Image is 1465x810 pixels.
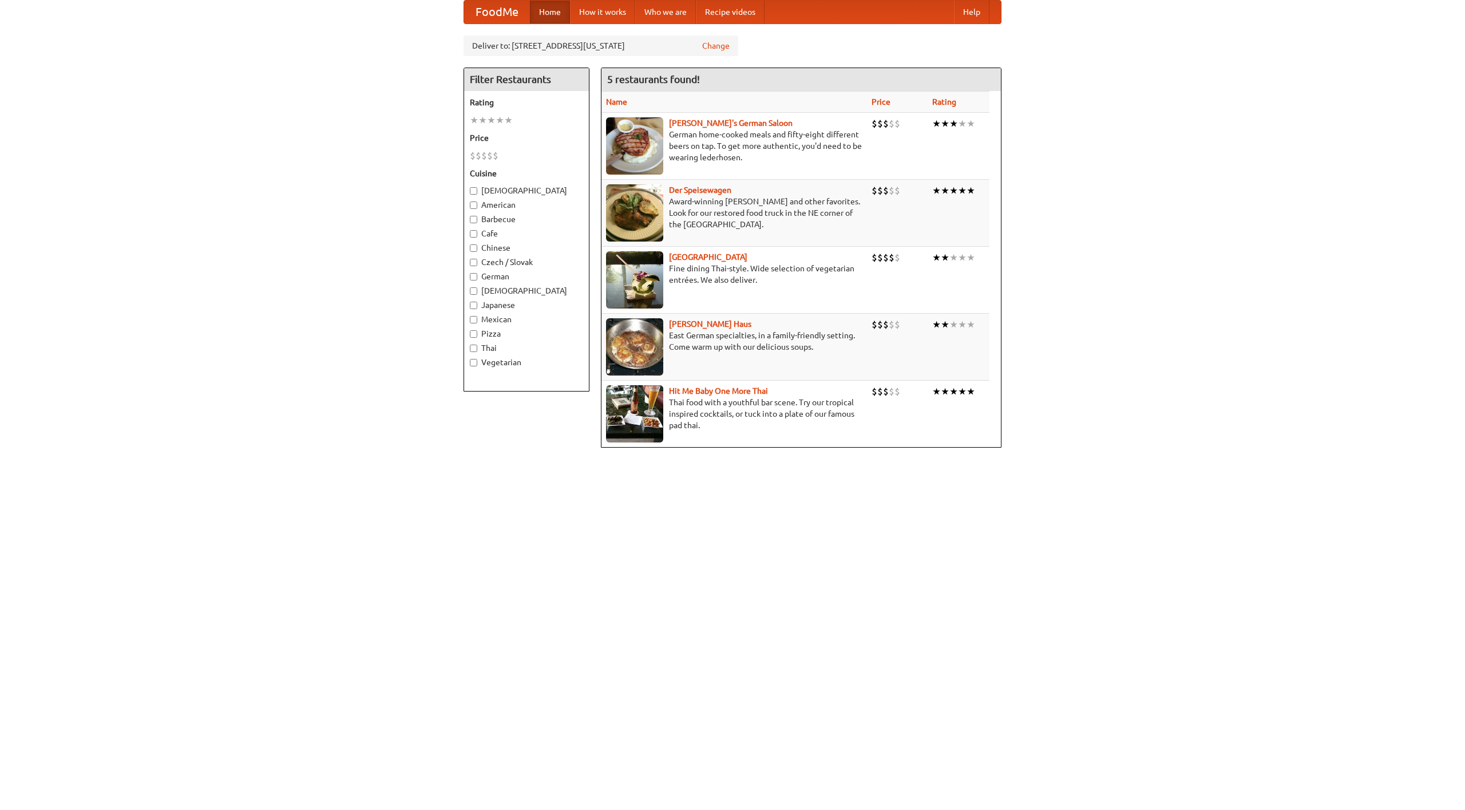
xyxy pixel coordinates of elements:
h4: Filter Restaurants [464,68,589,91]
input: American [470,201,477,209]
input: German [470,273,477,280]
li: $ [894,251,900,264]
li: ★ [470,114,478,127]
li: $ [883,318,889,331]
li: $ [487,149,493,162]
li: ★ [478,114,487,127]
label: American [470,199,583,211]
li: ★ [941,318,949,331]
a: [PERSON_NAME] Haus [669,319,751,329]
p: East German specialties, in a family-friendly setting. Come warm up with our delicious soups. [606,330,862,353]
li: $ [877,385,883,398]
a: Recipe videos [696,1,765,23]
li: $ [493,149,498,162]
a: Name [606,97,627,106]
li: $ [872,385,877,398]
input: Thai [470,345,477,352]
li: $ [470,149,476,162]
p: Thai food with a youthful bar scene. Try our tropical inspired cocktails, or tuck into a plate of... [606,397,862,431]
input: [DEMOGRAPHIC_DATA] [470,187,477,195]
li: ★ [941,251,949,264]
li: ★ [958,385,967,398]
h5: Rating [470,97,583,108]
a: Price [872,97,890,106]
li: ★ [967,117,975,130]
li: $ [481,149,487,162]
li: ★ [967,251,975,264]
label: Thai [470,342,583,354]
a: [GEOGRAPHIC_DATA] [669,252,747,262]
label: Chinese [470,242,583,254]
li: ★ [949,251,958,264]
label: Czech / Slovak [470,256,583,268]
li: ★ [967,385,975,398]
li: $ [883,251,889,264]
a: FoodMe [464,1,530,23]
h5: Cuisine [470,168,583,179]
li: ★ [941,385,949,398]
input: Mexican [470,316,477,323]
label: [DEMOGRAPHIC_DATA] [470,185,583,196]
a: Der Speisewagen [669,185,731,195]
li: ★ [949,385,958,398]
li: $ [877,117,883,130]
a: [PERSON_NAME]'s German Saloon [669,118,793,128]
a: Rating [932,97,956,106]
li: $ [883,385,889,398]
a: How it works [570,1,635,23]
li: $ [872,251,877,264]
li: $ [889,318,894,331]
input: Cafe [470,230,477,238]
li: $ [889,385,894,398]
li: $ [894,318,900,331]
li: ★ [932,318,941,331]
input: Pizza [470,330,477,338]
img: satay.jpg [606,251,663,309]
li: ★ [958,318,967,331]
label: Cafe [470,228,583,239]
label: Pizza [470,328,583,339]
li: $ [883,184,889,197]
li: $ [877,184,883,197]
li: ★ [487,114,496,127]
li: $ [872,184,877,197]
a: Change [702,40,730,52]
a: Help [954,1,989,23]
p: German home-cooked meals and fifty-eight different beers on tap. To get more authentic, you'd nee... [606,129,862,163]
label: German [470,271,583,282]
p: Fine dining Thai-style. Wide selection of vegetarian entrées. We also deliver. [606,263,862,286]
li: $ [889,184,894,197]
input: Barbecue [470,216,477,223]
img: esthers.jpg [606,117,663,175]
li: ★ [967,318,975,331]
ng-pluralize: 5 restaurants found! [607,74,700,85]
li: $ [889,251,894,264]
li: ★ [949,117,958,130]
li: ★ [504,114,513,127]
li: $ [476,149,481,162]
li: ★ [932,184,941,197]
li: ★ [958,251,967,264]
li: $ [883,117,889,130]
li: ★ [949,184,958,197]
li: ★ [941,184,949,197]
li: ★ [941,117,949,130]
img: babythai.jpg [606,385,663,442]
li: ★ [958,117,967,130]
li: ★ [967,184,975,197]
li: ★ [932,117,941,130]
li: $ [889,117,894,130]
div: Deliver to: [STREET_ADDRESS][US_STATE] [464,35,738,56]
input: Chinese [470,244,477,252]
b: Hit Me Baby One More Thai [669,386,768,396]
li: ★ [932,385,941,398]
label: Vegetarian [470,357,583,368]
li: ★ [958,184,967,197]
li: ★ [496,114,504,127]
p: Award-winning [PERSON_NAME] and other favorites. Look for our restored food truck in the NE corne... [606,196,862,230]
li: $ [894,385,900,398]
input: Japanese [470,302,477,309]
